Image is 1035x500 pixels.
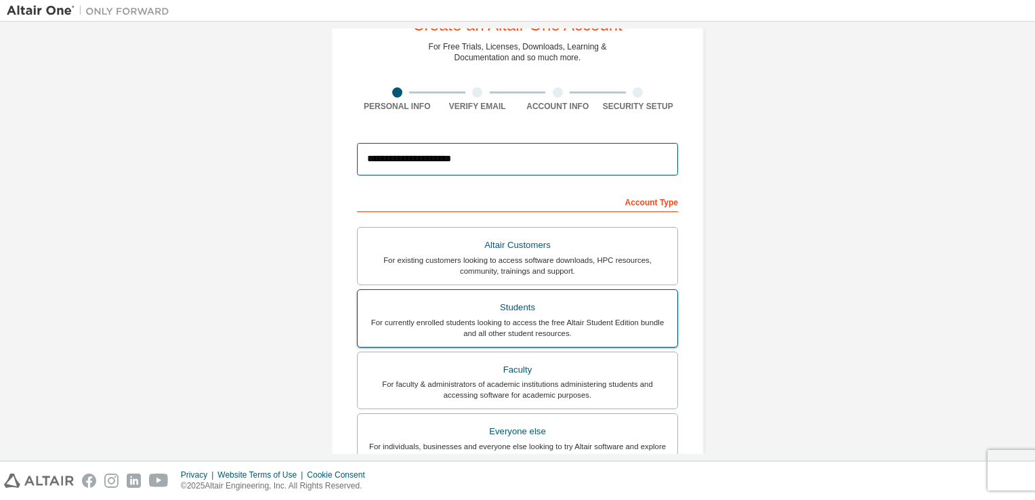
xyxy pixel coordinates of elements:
[366,422,669,441] div: Everyone else
[104,474,119,488] img: instagram.svg
[357,190,678,212] div: Account Type
[82,474,96,488] img: facebook.svg
[357,101,438,112] div: Personal Info
[517,101,598,112] div: Account Info
[366,298,669,317] div: Students
[429,41,607,63] div: For Free Trials, Licenses, Downloads, Learning & Documentation and so much more.
[366,255,669,276] div: For existing customers looking to access software downloads, HPC resources, community, trainings ...
[181,480,373,492] p: © 2025 Altair Engineering, Inc. All Rights Reserved.
[127,474,141,488] img: linkedin.svg
[149,474,169,488] img: youtube.svg
[366,441,669,463] div: For individuals, businesses and everyone else looking to try Altair software and explore our prod...
[366,379,669,400] div: For faculty & administrators of academic institutions administering students and accessing softwa...
[438,101,518,112] div: Verify Email
[366,317,669,339] div: For currently enrolled students looking to access the free Altair Student Edition bundle and all ...
[307,470,373,480] div: Cookie Consent
[598,101,679,112] div: Security Setup
[413,17,622,33] div: Create an Altair One Account
[4,474,74,488] img: altair_logo.svg
[217,470,307,480] div: Website Terms of Use
[181,470,217,480] div: Privacy
[366,236,669,255] div: Altair Customers
[366,360,669,379] div: Faculty
[7,4,176,18] img: Altair One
